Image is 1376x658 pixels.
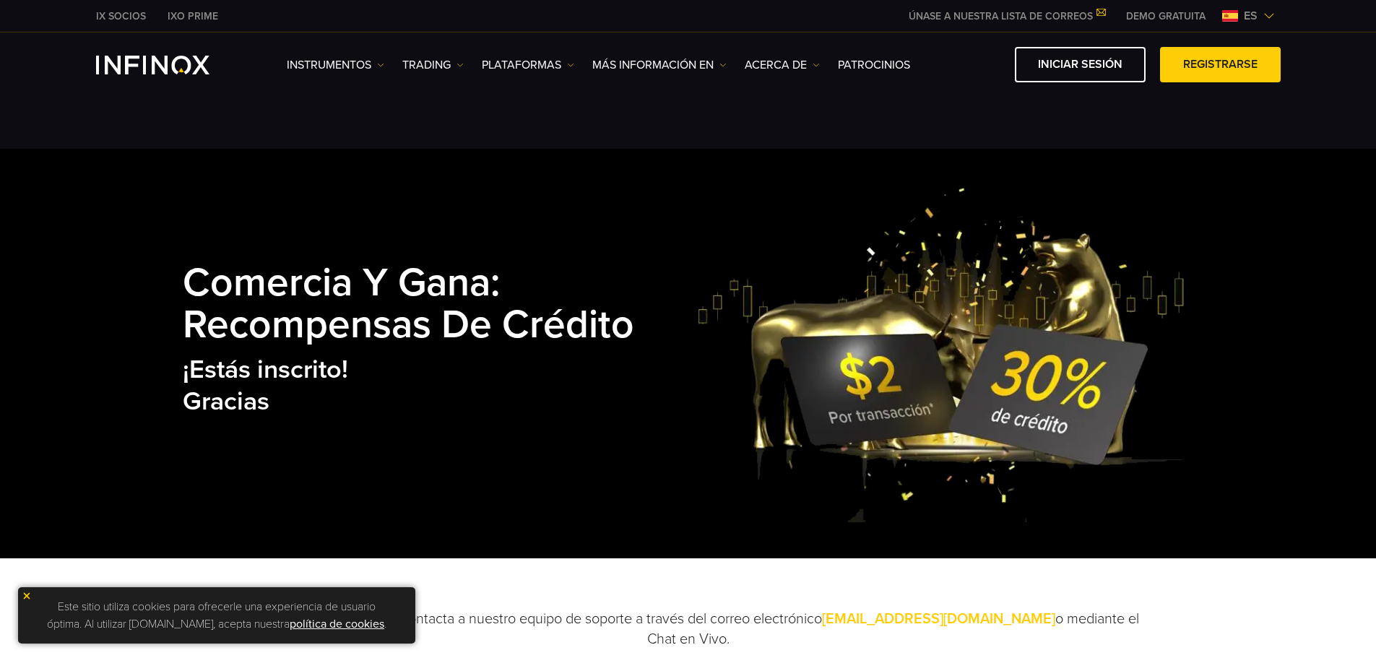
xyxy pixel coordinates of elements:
a: Registrarse [1160,47,1281,82]
a: Más información en [592,56,727,74]
h2: ¡Estás inscrito! Gracias [183,354,697,417]
a: PLATAFORMAS [482,56,574,74]
span: es [1238,7,1263,25]
a: ÚNASE A NUESTRA LISTA DE CORREOS [898,10,1115,22]
strong: Comercia y Gana: Recompensas de Crédito [183,259,634,349]
a: INFINOX MENU [1115,9,1216,24]
a: ACERCA DE [745,56,820,74]
p: Si tienes alguna pregunta, contacta a nuestro equipo de soporte a través del correo electrónico o... [237,609,1140,649]
a: política de cookies [290,617,384,631]
a: Instrumentos [287,56,384,74]
a: Iniciar sesión [1015,47,1146,82]
p: Este sitio utiliza cookies para ofrecerle una experiencia de usuario óptima. Al utilizar [DOMAIN_... [25,594,408,636]
img: yellow close icon [22,591,32,601]
a: [EMAIL_ADDRESS][DOMAIN_NAME] [822,610,1055,628]
a: INFINOX Logo [96,56,243,74]
a: TRADING [402,56,464,74]
a: INFINOX [85,9,157,24]
a: INFINOX [157,9,229,24]
a: Patrocinios [838,56,910,74]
